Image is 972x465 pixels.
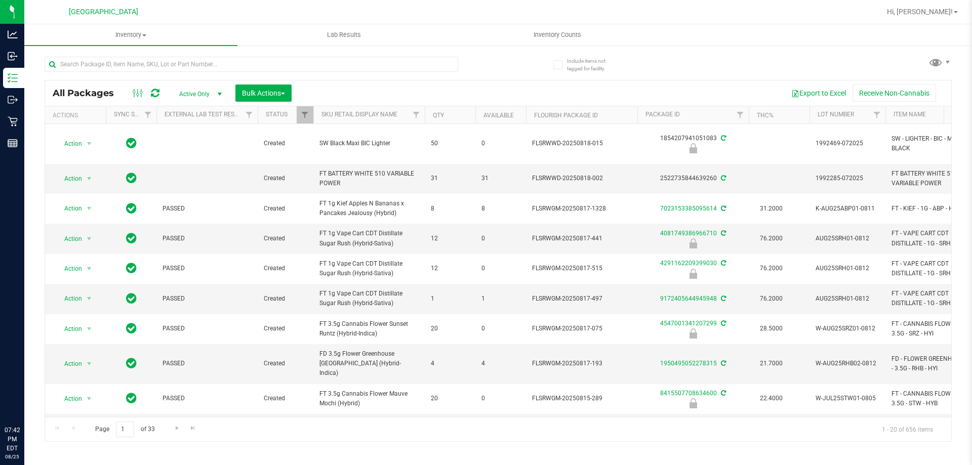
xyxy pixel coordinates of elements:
span: PASSED [163,394,252,403]
inline-svg: Inbound [8,51,18,61]
span: Action [55,291,83,306]
span: FT 1g Vape Cart CDT Distillate Sugar Rush (Hybrid-Sativa) [319,229,419,248]
span: Sync from Compliance System [719,390,726,397]
div: Launch Hold [636,328,750,339]
span: 1 [481,294,520,304]
span: AUG25SRH01-0812 [816,234,879,243]
span: Created [264,139,307,148]
button: Bulk Actions [235,84,292,102]
span: In Sync [126,391,137,405]
inline-svg: Reports [8,138,18,148]
span: 76.2000 [755,291,788,306]
input: Search Package ID, Item Name, SKU, Lot or Part Number... [45,57,458,72]
span: FT 1g Kief Apples N Bananas x Pancakes Jealousy (Hybrid) [319,199,419,218]
span: Include items not tagged for facility [567,57,618,72]
span: FT - CANNABIS FLOWER - 3.5G - STW - HYB [892,389,968,408]
span: AUG25SRH01-0812 [816,294,879,304]
span: Lab Results [313,30,375,39]
span: Sync from Compliance System [719,175,726,182]
span: FLSRWGM-20250817-497 [532,294,631,304]
a: Filter [732,106,749,123]
span: FLSRWGM-20250817-515 [532,264,631,273]
span: Action [55,201,83,216]
a: Inventory Counts [451,24,664,46]
a: Flourish Package ID [534,112,598,119]
span: Created [264,174,307,183]
span: Sync from Compliance System [719,320,726,327]
span: Action [55,322,83,336]
span: select [83,392,96,406]
a: 4291162209399030 [660,260,717,267]
p: 07:42 PM EDT [5,426,20,453]
span: FT - KIEF - 1G - ABP - HYB [892,204,968,214]
span: Action [55,172,83,186]
span: W-AUG25SRZ01-0812 [816,324,879,333]
inline-svg: Inventory [8,73,18,83]
span: [GEOGRAPHIC_DATA] [69,8,138,16]
span: Action [55,262,83,276]
span: FLSRWGM-20250817-1328 [532,204,631,214]
span: PASSED [163,234,252,243]
span: 0 [481,394,520,403]
span: Action [55,137,83,151]
span: 31.2000 [755,201,788,216]
span: FT - VAPE CART CDT DISTILLATE - 1G - SRH - HYS [892,229,968,248]
span: AUG25SRH01-0812 [816,264,879,273]
span: FLSRWGM-20250815-289 [532,394,631,403]
inline-svg: Retail [8,116,18,126]
div: Newly Received [636,238,750,248]
span: select [83,172,96,186]
span: All Packages [53,88,124,99]
span: FT - VAPE CART CDT DISTILLATE - 1G - SRH - HYS [892,289,968,308]
span: In Sync [126,136,137,150]
span: 50 [431,139,469,148]
span: select [83,201,96,216]
a: Go to the next page [170,421,184,435]
span: W-AUG25RHB02-0812 [816,359,879,368]
span: PASSED [163,324,252,333]
span: SW Black Maxi BIC Lighter [319,139,419,148]
span: 21.7000 [755,356,788,371]
span: 12 [431,234,469,243]
span: Created [264,234,307,243]
span: select [83,232,96,246]
span: In Sync [126,201,137,216]
a: Qty [433,112,444,119]
span: SW - LIGHTER - BIC - MAXI - BLACK [892,134,968,153]
div: Newly Received [636,143,750,153]
span: FD - FLOWER GREENHOUSE - 3.5G - RHB - HYI [892,354,968,373]
span: Sync from Compliance System [719,135,726,142]
span: PASSED [163,204,252,214]
span: FLSRWWD-20250818-015 [532,139,631,148]
span: K-AUG25ABP01-0811 [816,204,879,214]
span: In Sync [126,321,137,335]
span: select [83,322,96,336]
a: Filter [297,106,313,123]
a: Available [483,112,514,119]
span: FT 1g Vape Cart CDT Distillate Sugar Rush (Hybrid-Sativa) [319,289,419,308]
span: 0 [481,234,520,243]
a: 7023153385095614 [660,205,717,212]
span: Sync from Compliance System [719,230,726,237]
span: select [83,262,96,276]
div: 1854207941051083 [636,134,750,153]
div: Actions [53,112,102,119]
span: FLSRWWD-20250818-002 [532,174,631,183]
a: 4081749386966710 [660,230,717,237]
span: Created [264,204,307,214]
span: 1 - 20 of 656 items [874,421,941,437]
span: 20 [431,394,469,403]
span: In Sync [126,171,137,185]
p: 08/25 [5,453,20,460]
a: Lot Number [818,111,854,118]
button: Export to Excel [785,84,853,102]
span: FT 1g Vape Cart CDT Distillate Sugar Rush (Hybrid-Sativa) [319,259,419,278]
span: FLSRWGM-20250817-193 [532,359,631,368]
span: 76.2000 [755,261,788,276]
span: Action [55,357,83,371]
inline-svg: Analytics [8,29,18,39]
span: FT - CANNABIS FLOWER - 3.5G - SRZ - HYI [892,319,968,339]
iframe: Resource center [10,384,40,414]
a: THC% [757,112,774,119]
span: PASSED [163,359,252,368]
